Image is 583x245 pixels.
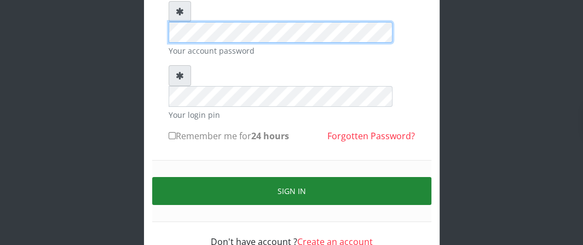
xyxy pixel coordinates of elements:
a: Forgotten Password? [327,130,415,142]
small: Your login pin [169,109,415,121]
button: Sign in [152,177,431,205]
small: Your account password [169,45,415,56]
b: 24 hours [251,130,289,142]
input: Remember me for24 hours [169,132,176,139]
label: Remember me for [169,129,289,143]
